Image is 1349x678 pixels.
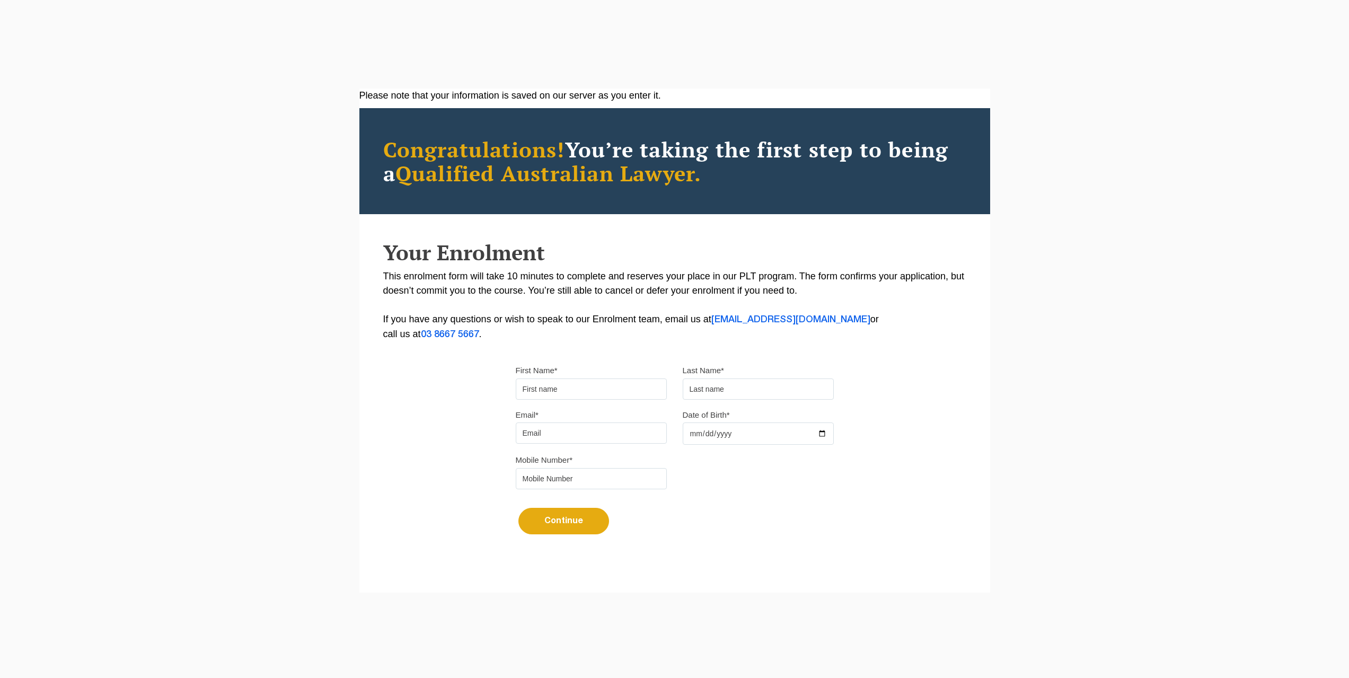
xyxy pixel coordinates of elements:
[421,330,479,339] a: 03 8667 5667
[383,137,966,185] h2: You’re taking the first step to being a
[516,410,539,420] label: Email*
[516,365,558,376] label: First Name*
[383,269,966,342] p: This enrolment form will take 10 minutes to complete and reserves your place in our PLT program. ...
[516,455,573,465] label: Mobile Number*
[516,422,667,444] input: Email
[683,410,730,420] label: Date of Birth*
[383,135,565,163] span: Congratulations!
[359,89,990,103] div: Please note that your information is saved on our server as you enter it.
[683,378,834,400] input: Last name
[516,378,667,400] input: First name
[516,468,667,489] input: Mobile Number
[683,365,724,376] label: Last Name*
[711,315,870,324] a: [EMAIL_ADDRESS][DOMAIN_NAME]
[518,508,609,534] button: Continue
[383,241,966,264] h2: Your Enrolment
[395,159,702,187] span: Qualified Australian Lawyer.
